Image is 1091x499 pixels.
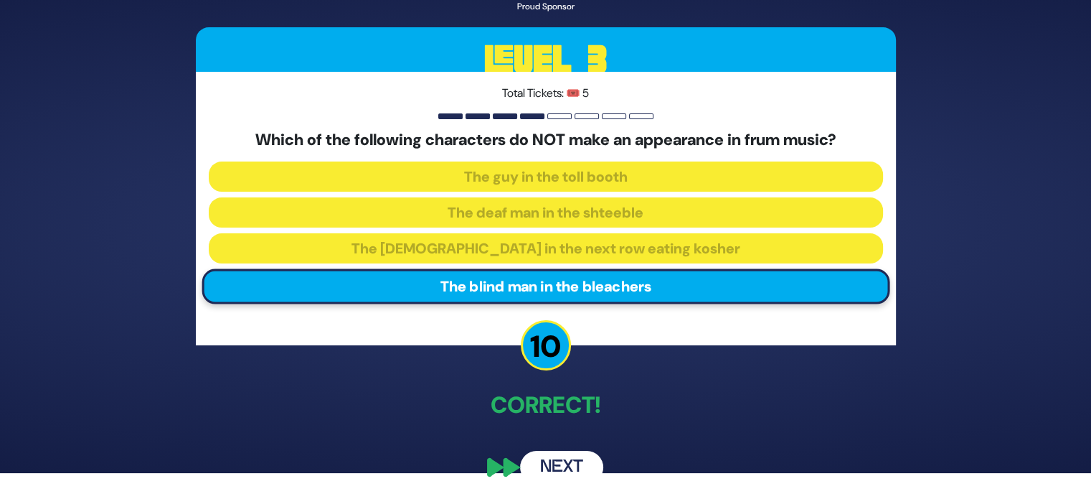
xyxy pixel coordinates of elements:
button: The blind man in the bleachers [202,269,889,304]
h3: Level 3 [196,27,896,92]
button: The [DEMOGRAPHIC_DATA] in the next row eating kosher [209,233,883,264]
p: Correct! [196,388,896,422]
button: The guy in the toll booth [209,162,883,192]
button: The deaf man in the shteeble [209,197,883,228]
button: Next [520,451,603,484]
p: 10 [521,320,571,370]
p: Total Tickets: 🎟️ 5 [209,85,883,102]
h5: Which of the following characters do NOT make an appearance in frum music? [209,131,883,149]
